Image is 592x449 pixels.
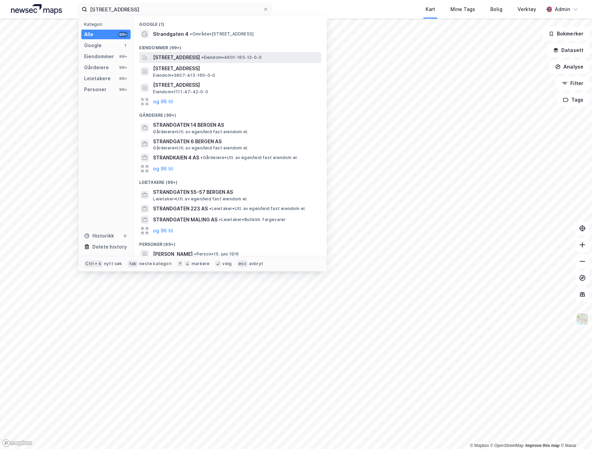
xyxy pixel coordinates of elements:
div: Admin [555,5,570,13]
span: Eiendom • 4601-165-12-0-0 [201,55,262,60]
div: 99+ [118,54,128,59]
div: Leietakere (99+) [134,174,327,187]
div: 0 [122,233,128,239]
span: Gårdeiere • Utl. av egen/leid fast eiendom el. [153,129,248,135]
span: • [201,155,203,160]
div: markere [192,261,210,267]
button: Tags [557,93,589,107]
div: Mine Tags [450,5,475,13]
div: 99+ [118,32,128,37]
input: Søk på adresse, matrikkel, gårdeiere, leietakere eller personer [87,4,263,14]
span: • [194,251,196,257]
div: neste kategori [139,261,172,267]
div: 99+ [118,65,128,70]
div: 99+ [118,87,128,92]
span: • [190,31,192,36]
span: Eiendom • 1111-47-42-0-0 [153,89,208,95]
span: Område • [STREET_ADDRESS] [190,31,254,37]
div: Eiendommer [84,52,114,61]
span: Gårdeiere • Utl. av egen/leid fast eiendom el. [201,155,298,160]
div: Gårdeiere (99+) [134,107,327,119]
span: [STREET_ADDRESS] [153,64,318,73]
span: STRANDGATEN 14 BERGEN AS [153,121,318,129]
span: Leietaker • Utl. av egen/leid fast eiendom el. [209,206,306,211]
div: Delete history [92,243,127,251]
span: • [201,55,203,60]
span: [PERSON_NAME] [153,250,193,258]
span: STRANDGATEN MALING AS [153,216,217,224]
span: • [209,206,211,211]
span: STRANDGATEN 223 AS [153,205,208,213]
button: Datasett [547,43,589,57]
span: Eiendom • 3907-413-160-0-0 [153,73,215,78]
span: STRANDGATEN 6 BERGEN AS [153,137,318,146]
img: logo.a4113a55bc3d86da70a041830d287a7e.svg [11,4,62,14]
div: Gårdeiere [84,63,109,72]
a: Improve this map [525,443,560,448]
img: Z [576,313,589,326]
div: Ctrl + k [84,260,103,267]
button: Bokmerker [543,27,589,41]
div: 99+ [118,76,128,81]
a: Mapbox [470,443,489,448]
span: [STREET_ADDRESS] [153,53,200,62]
div: 1 [122,43,128,48]
span: [STREET_ADDRESS] [153,81,318,89]
div: Google [84,41,102,50]
button: og 96 til [153,97,173,106]
div: Leietakere [84,74,111,83]
span: Strandgaten 4 [153,30,188,38]
div: Kart [426,5,435,13]
span: STRANDKAIEN 4 AS [153,154,199,162]
div: Historikk [84,232,114,240]
div: Personer [84,85,106,94]
span: Person • 15. juni 1916 [194,251,239,257]
button: og 96 til [153,165,173,173]
div: esc [237,260,248,267]
div: Google (1) [134,16,327,29]
div: nytt søk [104,261,122,267]
span: • [219,217,221,222]
div: Personer (99+) [134,236,327,249]
div: tab [128,260,138,267]
div: avbryt [249,261,263,267]
span: STRANDGATEN 55-57 BERGEN AS [153,188,318,196]
div: Verktøy [518,5,536,13]
div: velg [222,261,232,267]
span: Gårdeiere • Utl. av egen/leid fast eiendom el. [153,145,248,151]
button: Analyse [549,60,589,74]
div: Kontrollprogram for chat [558,416,592,449]
div: Alle [84,30,93,39]
span: Leietaker • Butikkh. fargevarer [219,217,286,222]
a: OpenStreetMap [490,443,524,448]
div: Kategori [84,22,131,27]
a: Mapbox homepage [2,439,32,447]
button: og 96 til [153,227,173,235]
div: Bolig [490,5,502,13]
span: Leietaker • Utl. av egen/leid fast eiendom el. [153,196,247,202]
div: Eiendommer (99+) [134,40,327,52]
iframe: Chat Widget [558,416,592,449]
button: Filter [556,76,589,90]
